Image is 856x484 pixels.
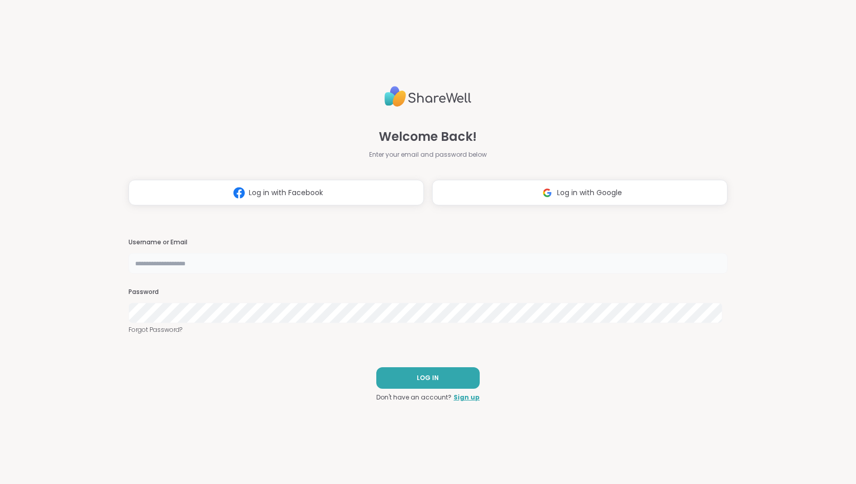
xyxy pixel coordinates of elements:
[557,187,622,198] span: Log in with Google
[229,183,249,202] img: ShareWell Logomark
[129,288,727,297] h3: Password
[249,187,323,198] span: Log in with Facebook
[417,373,439,383] span: LOG IN
[538,183,557,202] img: ShareWell Logomark
[379,128,477,146] span: Welcome Back!
[129,238,727,247] h3: Username or Email
[376,367,480,389] button: LOG IN
[129,325,727,334] a: Forgot Password?
[369,150,487,159] span: Enter your email and password below
[129,180,424,205] button: Log in with Facebook
[384,82,472,111] img: ShareWell Logo
[454,393,480,402] a: Sign up
[376,393,452,402] span: Don't have an account?
[432,180,727,205] button: Log in with Google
